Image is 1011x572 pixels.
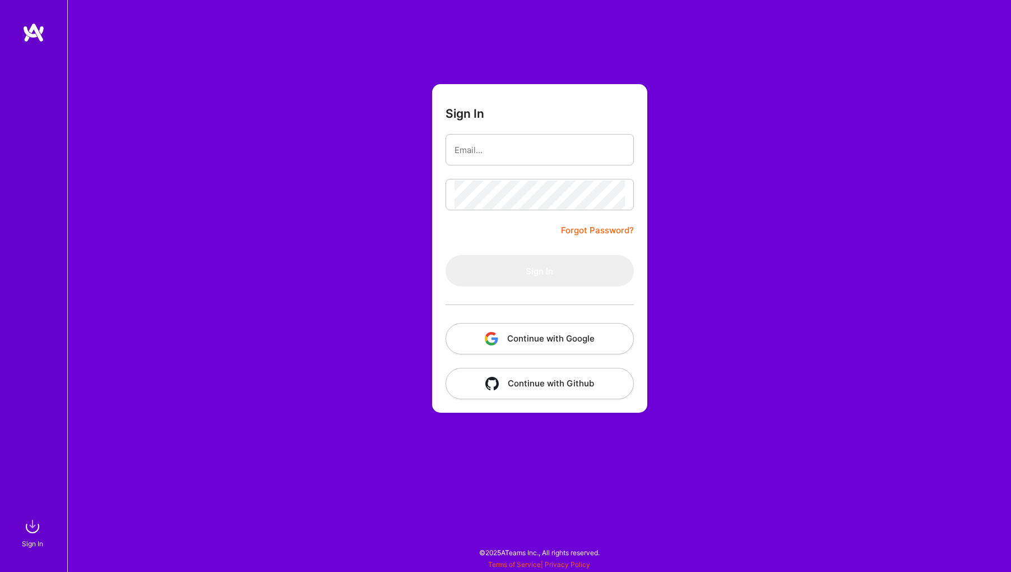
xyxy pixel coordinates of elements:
[446,255,634,287] button: Sign In
[485,377,499,390] img: icon
[488,560,590,569] span: |
[22,22,45,43] img: logo
[446,368,634,399] button: Continue with Github
[485,332,498,345] img: icon
[21,515,44,538] img: sign in
[488,560,541,569] a: Terms of Service
[446,323,634,354] button: Continue with Google
[446,107,484,121] h3: Sign In
[24,515,44,550] a: sign inSign In
[455,136,625,164] input: Email...
[22,538,43,550] div: Sign In
[67,538,1011,566] div: © 2025 ATeams Inc., All rights reserved.
[545,560,590,569] a: Privacy Policy
[561,224,634,237] a: Forgot Password?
